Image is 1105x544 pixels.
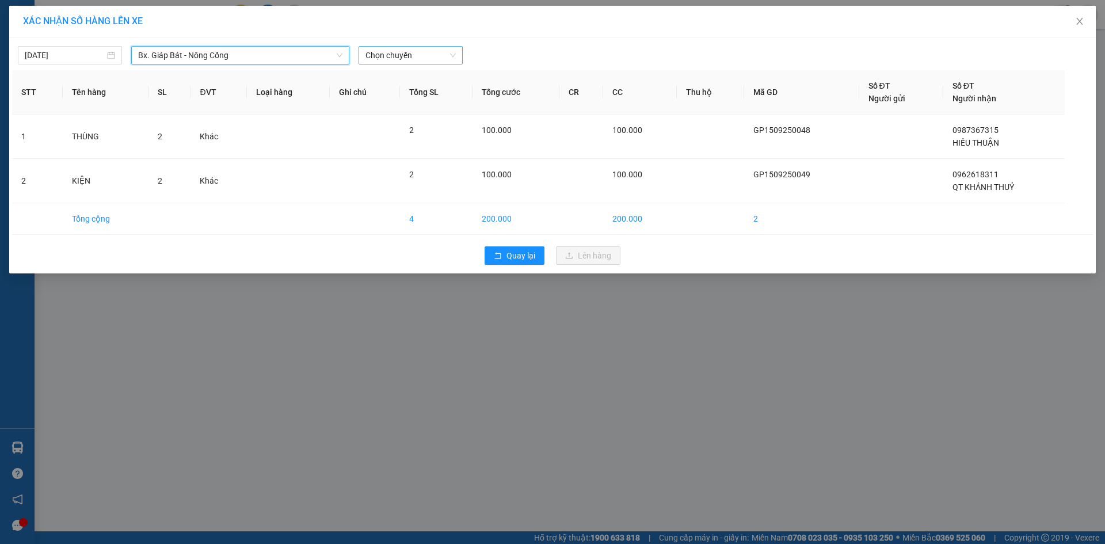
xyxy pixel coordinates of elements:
th: Mã GD [744,70,859,115]
span: down [336,52,343,59]
span: 100.000 [612,125,642,135]
td: 2 [744,203,859,235]
th: CC [603,70,677,115]
td: Tổng cộng [63,203,148,235]
span: HIẾU THUẬN [952,138,999,147]
span: 100.000 [612,170,642,179]
span: XÁC NHẬN SỐ HÀNG LÊN XE [23,16,143,26]
span: Số ĐT [952,81,974,90]
td: KIỆN [63,159,148,203]
th: SL [148,70,190,115]
input: 15/09/2025 [25,49,105,62]
span: 2 [158,132,162,141]
span: 2 [158,176,162,185]
td: Khác [190,159,246,203]
th: Tổng SL [400,70,473,115]
span: 100.000 [482,125,512,135]
td: Khác [190,115,246,159]
td: 200.000 [473,203,559,235]
span: 0987367315 [952,125,999,135]
td: THÙNG [63,115,148,159]
span: Người nhận [952,94,996,103]
td: 1 [12,115,63,159]
td: 200.000 [603,203,677,235]
button: Close [1064,6,1096,38]
th: Tên hàng [63,70,148,115]
th: ĐVT [190,70,246,115]
span: Số ĐT [868,81,890,90]
th: Tổng cước [473,70,559,115]
span: 2 [409,125,414,135]
span: Chọn chuyến [365,47,456,64]
th: Ghi chú [330,70,400,115]
span: Bx. Giáp Bát - Nông Cống [138,47,342,64]
th: STT [12,70,63,115]
span: Người gửi [868,94,905,103]
span: Quay lại [506,249,535,262]
span: rollback [494,252,502,261]
td: 4 [400,203,473,235]
span: GP1509250048 [753,125,810,135]
button: uploadLên hàng [556,246,620,265]
span: QT KHÁNH THUỶ [952,182,1014,192]
span: 100.000 [482,170,512,179]
th: CR [559,70,603,115]
span: GP1509250049 [753,170,810,179]
span: 2 [409,170,414,179]
span: 0962618311 [952,170,999,179]
span: close [1075,17,1084,26]
th: Loại hàng [247,70,330,115]
button: rollbackQuay lại [485,246,544,265]
td: 2 [12,159,63,203]
th: Thu hộ [677,70,744,115]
